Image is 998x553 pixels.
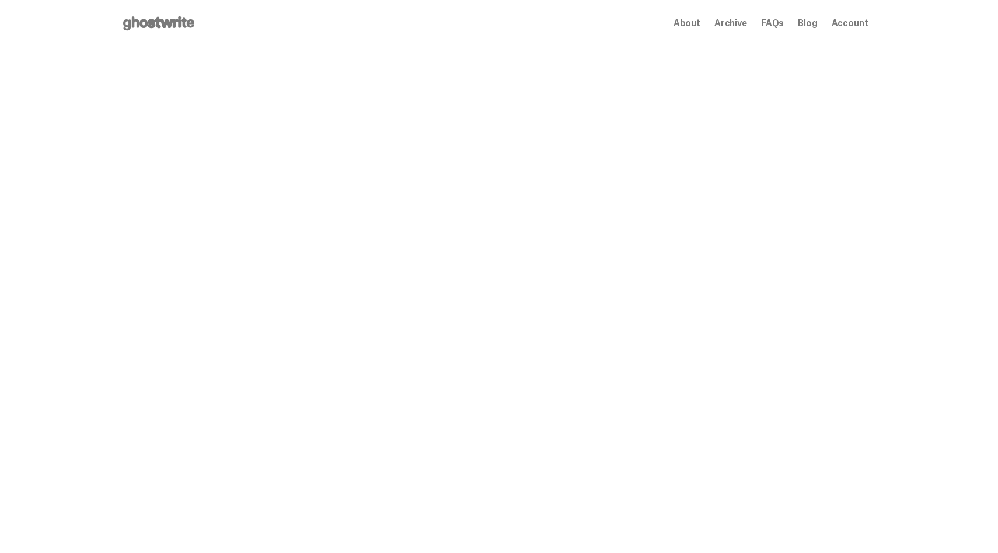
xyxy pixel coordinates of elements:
[674,19,700,28] a: About
[798,19,817,28] a: Blog
[714,19,747,28] a: Archive
[761,19,784,28] a: FAQs
[832,19,868,28] a: Account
